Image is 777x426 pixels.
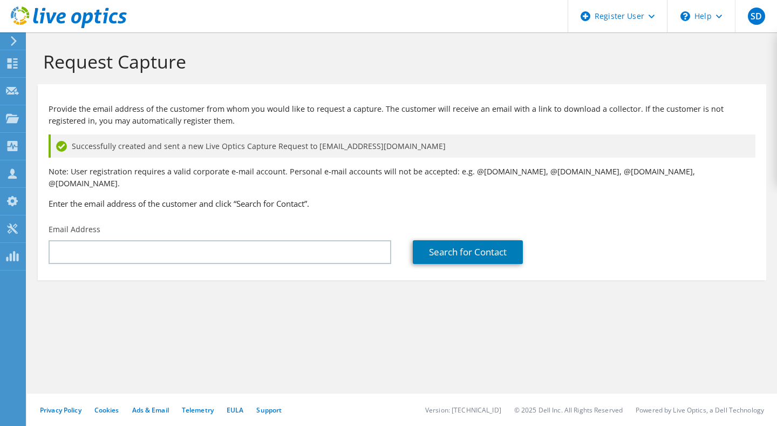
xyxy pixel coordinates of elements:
[514,405,623,415] li: © 2025 Dell Inc. All Rights Reserved
[49,224,100,235] label: Email Address
[227,405,243,415] a: EULA
[636,405,764,415] li: Powered by Live Optics, a Dell Technology
[748,8,765,25] span: SD
[182,405,214,415] a: Telemetry
[43,50,755,73] h1: Request Capture
[132,405,169,415] a: Ads & Email
[49,198,755,209] h3: Enter the email address of the customer and click “Search for Contact”.
[49,166,755,190] p: Note: User registration requires a valid corporate e-mail account. Personal e-mail accounts will ...
[40,405,81,415] a: Privacy Policy
[49,103,755,127] p: Provide the email address of the customer from whom you would like to request a capture. The cust...
[680,11,690,21] svg: \n
[256,405,282,415] a: Support
[72,140,446,152] span: Successfully created and sent a new Live Optics Capture Request to [EMAIL_ADDRESS][DOMAIN_NAME]
[413,240,523,264] a: Search for Contact
[425,405,501,415] li: Version: [TECHNICAL_ID]
[94,405,119,415] a: Cookies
